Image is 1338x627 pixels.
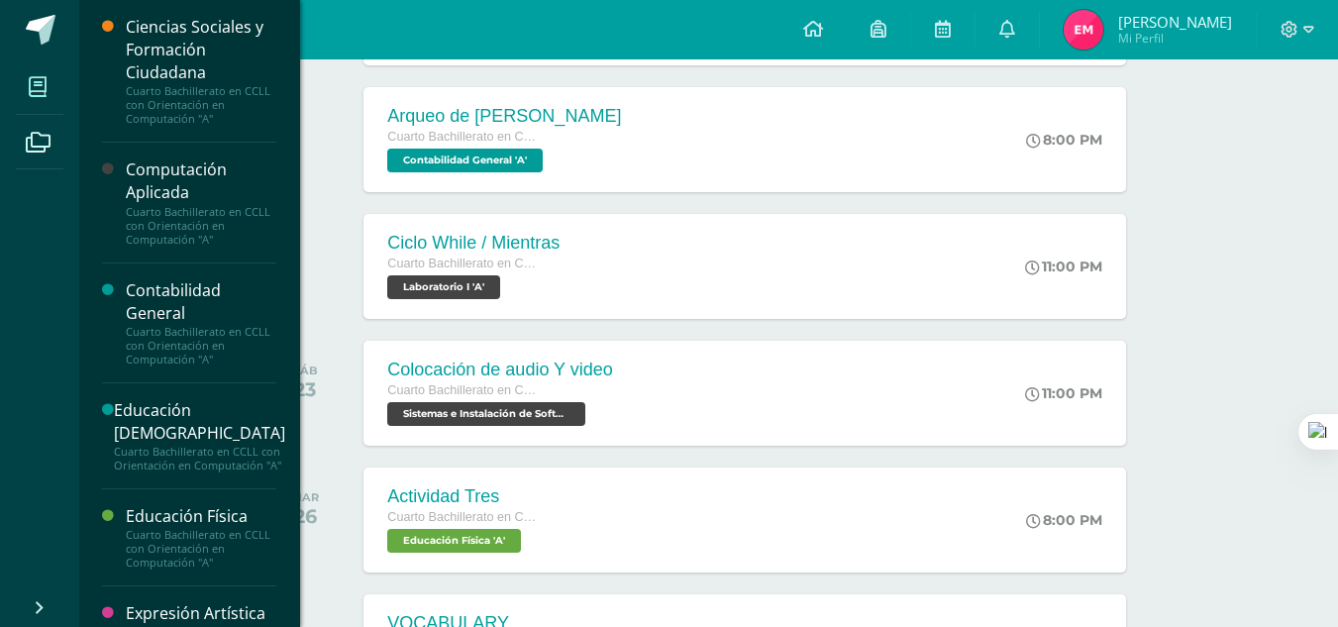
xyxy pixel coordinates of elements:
[126,602,276,625] div: Expresión Artística
[126,205,276,247] div: Cuarto Bachillerato en CCLL con Orientación en Computación "A"
[1025,384,1102,402] div: 11:00 PM
[126,84,276,126] div: Cuarto Bachillerato en CCLL con Orientación en Computación "A"
[387,510,536,524] span: Cuarto Bachillerato en CCLL con Orientación en Computación
[387,106,621,127] div: Arqueo de [PERSON_NAME]
[387,130,536,144] span: Cuarto Bachillerato en CCLL con Orientación en Computación
[387,233,560,254] div: Ciclo While / Mientras
[387,486,536,507] div: Actividad Tres
[126,16,276,84] div: Ciencias Sociales y Formación Ciudadana
[114,445,285,472] div: Cuarto Bachillerato en CCLL con Orientación en Computación "A"
[1118,12,1232,32] span: [PERSON_NAME]
[387,383,536,397] span: Cuarto Bachillerato en CCLL con Orientación en Computación
[1026,131,1102,149] div: 8:00 PM
[114,399,285,445] div: Educación [DEMOGRAPHIC_DATA]
[387,257,536,270] span: Cuarto Bachillerato en CCLL con Orientación en Computación
[126,158,276,204] div: Computación Aplicada
[387,275,500,299] span: Laboratorio I 'A'
[387,149,543,172] span: Contabilidad General 'A'
[1118,30,1232,47] span: Mi Perfil
[1026,511,1102,529] div: 8:00 PM
[387,402,585,426] span: Sistemas e Instalación de Software 'A'
[126,325,276,366] div: Cuarto Bachillerato en CCLL con Orientación en Computación "A"
[126,279,276,366] a: Contabilidad GeneralCuarto Bachillerato en CCLL con Orientación en Computación "A"
[114,399,285,472] a: Educación [DEMOGRAPHIC_DATA]Cuarto Bachillerato en CCLL con Orientación en Computación "A"
[126,505,276,528] div: Educación Física
[293,364,318,377] div: SÁB
[126,528,276,570] div: Cuarto Bachillerato en CCLL con Orientación en Computación "A"
[126,158,276,246] a: Computación AplicadaCuarto Bachillerato en CCLL con Orientación en Computación "A"
[126,505,276,570] a: Educación FísicaCuarto Bachillerato en CCLL con Orientación en Computación "A"
[387,360,613,380] div: Colocación de audio Y video
[293,377,318,401] div: 23
[291,490,319,504] div: MAR
[126,279,276,325] div: Contabilidad General
[387,529,521,553] span: Educación Física 'A'
[1025,258,1102,275] div: 11:00 PM
[291,504,319,528] div: 26
[1064,10,1103,50] img: 111e2bcd69ad2972619d34f38d66c7ad.png
[126,16,276,126] a: Ciencias Sociales y Formación CiudadanaCuarto Bachillerato en CCLL con Orientación en Computación...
